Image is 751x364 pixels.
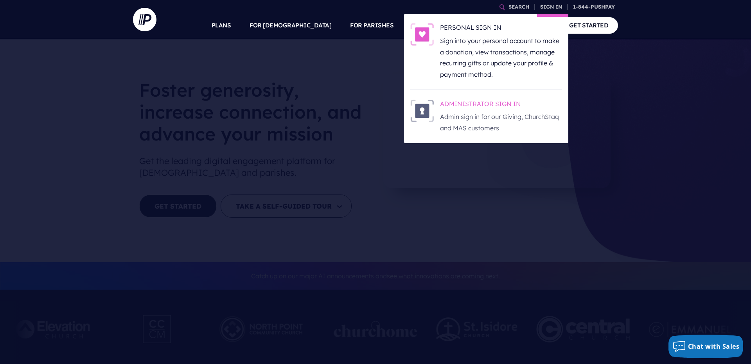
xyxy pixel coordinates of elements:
[350,12,393,39] a: FOR PARISHES
[440,111,562,134] p: Admin sign in for our Giving, ChurchStaq and MAS customers
[410,99,434,122] img: ADMINISTRATOR SIGN IN - Illustration
[440,35,562,80] p: Sign into your personal account to make a donation, view transactions, manage recurring gifts or ...
[440,99,562,111] h6: ADMINISTRATOR SIGN IN
[688,342,740,351] span: Chat with Sales
[212,12,231,39] a: PLANS
[440,23,562,35] h6: PERSONAL SIGN IN
[410,23,434,46] img: PERSONAL SIGN IN - Illustration
[410,99,562,134] a: ADMINISTRATOR SIGN IN - Illustration ADMINISTRATOR SIGN IN Admin sign in for our Giving, ChurchSt...
[250,12,331,39] a: FOR [DEMOGRAPHIC_DATA]
[668,335,744,358] button: Chat with Sales
[410,23,562,80] a: PERSONAL SIGN IN - Illustration PERSONAL SIGN IN Sign into your personal account to make a donati...
[466,12,493,39] a: EXPLORE
[412,12,447,39] a: SOLUTIONS
[512,12,541,39] a: COMPANY
[559,17,618,33] a: GET STARTED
